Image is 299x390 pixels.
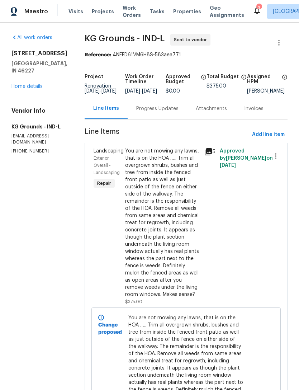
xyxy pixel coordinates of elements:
div: 4NFFD61VM6H8S-583aea771 [85,51,288,58]
span: [DATE] [101,89,117,94]
div: Attachments [196,105,227,112]
div: [PERSON_NAME] [247,89,288,94]
div: Invoices [244,105,264,112]
div: Line Items [93,105,119,112]
a: All work orders [11,35,52,40]
span: [DATE] [85,89,100,94]
span: [DATE] [125,89,140,94]
span: Landscaping [94,149,124,154]
span: Sent to vendor [174,36,210,43]
h5: Project [85,74,103,79]
h5: Total Budget [207,74,239,79]
span: Geo Assignments [210,4,244,19]
span: Add line item [252,130,285,139]
span: [DATE] [220,163,236,168]
span: Work Orders [123,4,141,19]
span: Maestro [24,8,48,15]
span: Repair [94,180,114,187]
span: Visits [68,8,83,15]
button: Add line item [249,128,288,141]
span: The total cost of line items that have been proposed by Opendoor. This sum includes line items th... [241,74,247,84]
p: [PHONE_NUMBER] [11,148,67,154]
span: The hpm assigned to this work order. [282,74,288,89]
span: Projects [92,8,114,15]
h4: Vendor Info [11,107,67,114]
span: - [125,89,157,94]
span: $375.00 [125,300,142,304]
h5: Approved Budget [166,74,198,84]
span: $375.00 [207,84,226,89]
span: Line Items [85,128,249,141]
p: [EMAIL_ADDRESS][DOMAIN_NAME] [11,133,67,145]
span: - [85,89,117,94]
h5: Assigned HPM [247,74,280,84]
span: Tasks [149,9,165,14]
span: Exterior Overall - Landscaping [94,156,120,175]
span: Approved by [PERSON_NAME] on [220,149,273,168]
span: [DATE] [142,89,157,94]
span: KG Grounds - IND-L [85,34,165,43]
span: The total cost of line items that have been approved by both Opendoor and the Trade Partner. This... [201,74,207,89]
div: 5 [204,147,215,156]
span: Properties [173,8,201,15]
b: Change proposed [98,323,122,335]
div: 3 [256,4,261,11]
span: Renovation [85,84,117,94]
h5: [GEOGRAPHIC_DATA], IN 46227 [11,60,67,74]
h5: Work Order Timeline [125,74,166,84]
b: Reference: [85,52,111,57]
h2: [STREET_ADDRESS] [11,50,67,57]
h5: KG Grounds - IND-L [11,123,67,130]
a: Home details [11,84,43,89]
div: You are not mowing any lawns, that is on the HOA ….. Trim all overgrown shrubs, bushes and tree f... [125,147,200,298]
span: $0.00 [166,89,180,94]
div: Progress Updates [136,105,179,112]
